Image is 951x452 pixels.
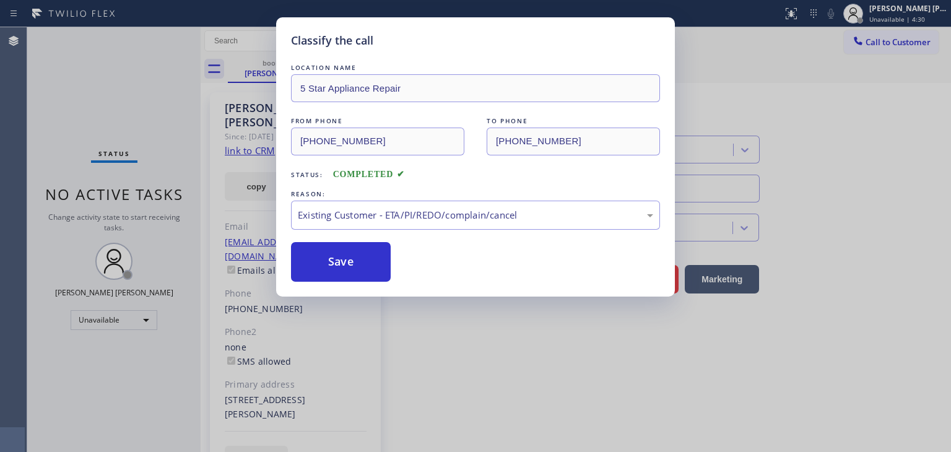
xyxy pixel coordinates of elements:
div: LOCATION NAME [291,61,660,74]
div: REASON: [291,188,660,201]
div: Existing Customer - ETA/PI/REDO/complain/cancel [298,208,653,222]
input: To phone [487,128,660,155]
div: FROM PHONE [291,115,464,128]
h5: Classify the call [291,32,373,49]
span: Status: [291,170,323,179]
input: From phone [291,128,464,155]
button: Save [291,242,391,282]
span: COMPLETED [333,170,405,179]
div: TO PHONE [487,115,660,128]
